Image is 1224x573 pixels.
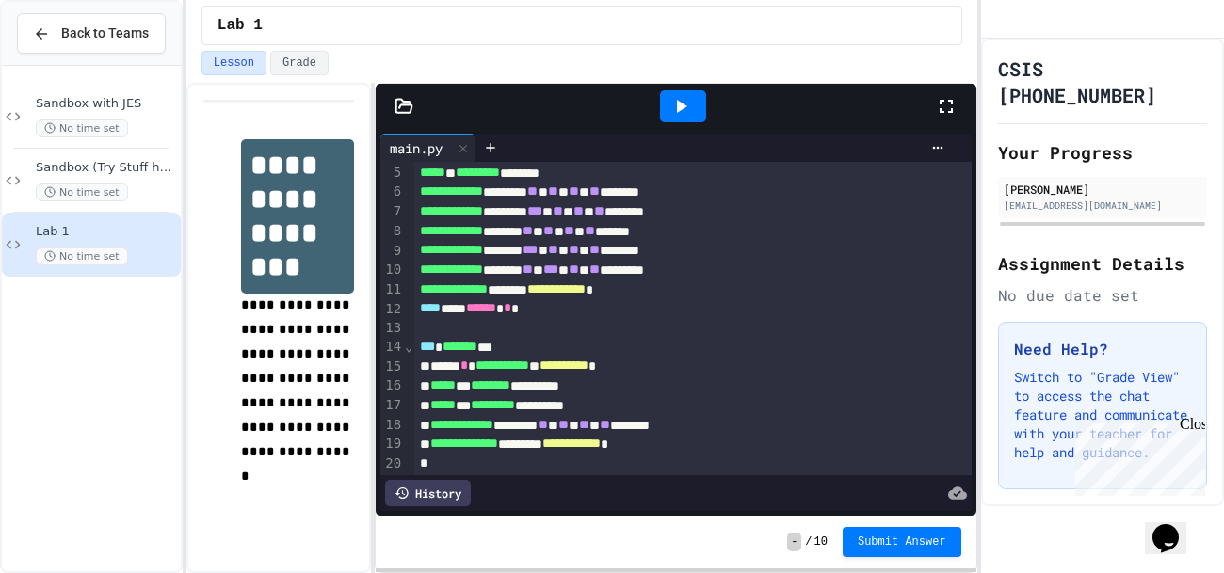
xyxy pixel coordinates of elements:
iframe: chat widget [1068,416,1205,496]
span: No time set [36,183,128,201]
iframe: chat widget [1145,498,1205,554]
span: Fold line [404,339,413,354]
span: Submit Answer [858,534,946,549]
span: Back to Teams [61,24,149,43]
div: 7 [380,202,404,222]
button: Lesson [201,51,266,75]
div: History [385,480,471,506]
button: Back to Teams [17,13,166,54]
div: 15 [380,358,404,377]
div: [PERSON_NAME] [1004,181,1201,198]
div: 13 [380,319,404,338]
div: 9 [380,242,404,262]
div: 8 [380,222,404,242]
h2: Assignment Details [998,250,1207,277]
h1: CSIS [PHONE_NUMBER] [998,56,1207,108]
span: No time set [36,119,128,137]
div: Chat with us now!Close [8,8,130,119]
div: [EMAIL_ADDRESS][DOMAIN_NAME] [1004,199,1201,213]
div: 14 [380,338,404,358]
span: / [805,534,812,549]
div: No due date set [998,284,1207,307]
button: Submit Answer [843,527,961,557]
h2: Your Progress [998,139,1207,166]
div: 19 [380,435,404,454]
div: 11 [380,280,404,300]
div: 5 [380,164,404,183]
h3: Need Help? [1014,338,1191,360]
div: main.py [380,138,452,158]
div: 12 [380,300,404,320]
span: - [787,533,801,551]
p: Switch to "Grade View" to access the chat feature and communicate with your teacher for help and ... [1014,368,1191,462]
span: Sandbox (Try Stuff here) [36,160,177,176]
span: Sandbox with JES [36,96,177,112]
div: 6 [380,183,404,202]
span: 10 [814,534,828,549]
span: Lab 1 [217,14,263,37]
div: 10 [380,261,404,280]
div: 16 [380,376,404,396]
button: Grade [270,51,329,75]
span: Lab 1 [36,224,177,240]
div: 18 [380,416,404,436]
span: No time set [36,247,128,265]
div: 20 [380,454,404,473]
div: main.py [380,134,475,162]
div: 17 [380,396,404,416]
